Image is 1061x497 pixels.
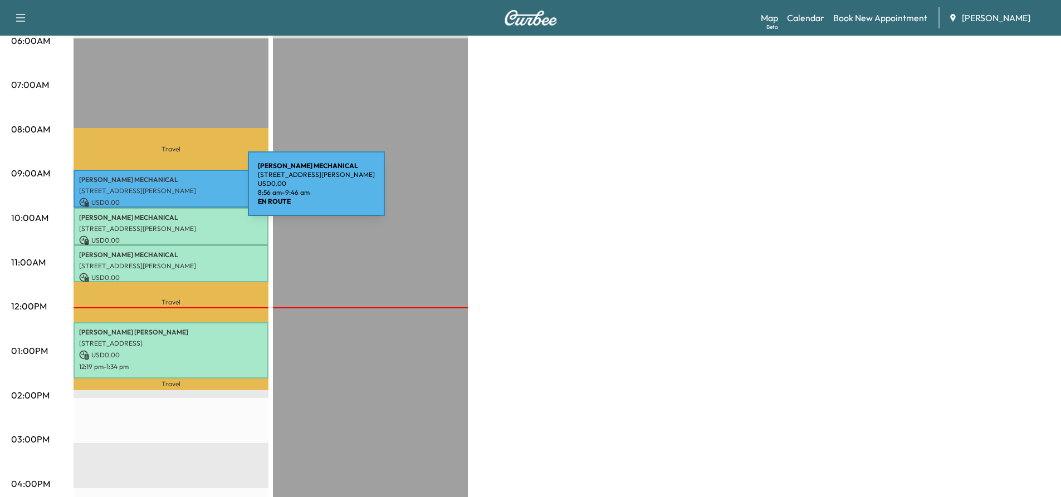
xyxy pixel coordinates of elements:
[79,235,263,245] p: USD 0.00
[74,378,268,391] p: Travel
[79,198,263,208] p: USD 0.00
[11,78,49,91] p: 07:00AM
[79,339,263,348] p: [STREET_ADDRESS]
[11,255,46,269] p: 11:00AM
[79,175,263,184] p: [PERSON_NAME] MECHANICAL
[11,211,48,224] p: 10:00AM
[11,344,48,357] p: 01:00PM
[766,23,778,31] div: Beta
[79,350,263,360] p: USD 0.00
[79,250,263,259] p: [PERSON_NAME] MECHANICAL
[11,166,50,180] p: 09:00AM
[11,388,50,402] p: 02:00PM
[79,262,263,270] p: [STREET_ADDRESS][PERSON_NAME]
[11,477,50,490] p: 04:00PM
[833,11,927,24] a: Book New Appointment
[258,179,375,188] p: USD 0.00
[79,213,263,222] p: [PERSON_NAME] MECHANICAL
[11,299,47,313] p: 12:00PM
[258,170,375,179] p: [STREET_ADDRESS][PERSON_NAME]
[79,362,263,371] p: 12:19 pm - 1:34 pm
[787,11,824,24] a: Calendar
[79,328,263,337] p: [PERSON_NAME] [PERSON_NAME]
[258,161,358,170] b: [PERSON_NAME] MECHANICAL
[504,10,558,26] img: Curbee Logo
[11,432,50,446] p: 03:00PM
[79,273,263,283] p: USD 0.00
[74,128,268,170] p: Travel
[11,122,50,136] p: 08:00AM
[79,186,263,195] p: [STREET_ADDRESS][PERSON_NAME]
[11,34,50,47] p: 06:00AM
[962,11,1030,24] span: [PERSON_NAME]
[258,197,291,205] b: EN ROUTE
[258,188,375,197] p: 8:56 am - 9:46 am
[761,11,778,24] a: MapBeta
[79,224,263,233] p: [STREET_ADDRESS][PERSON_NAME]
[74,282,268,322] p: Travel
